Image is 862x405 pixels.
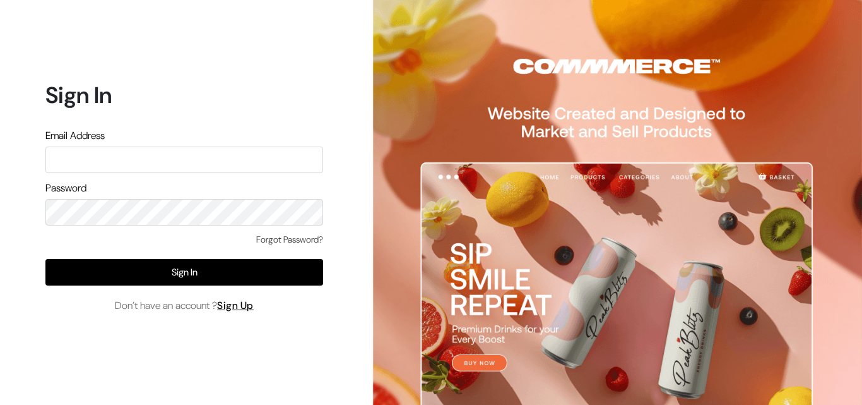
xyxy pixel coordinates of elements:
h1: Sign In [45,82,323,109]
button: Sign In [45,259,323,286]
span: Don’t have an account ? [115,298,254,313]
label: Password [45,181,86,196]
label: Email Address [45,128,105,143]
a: Sign Up [217,299,254,312]
a: Forgot Password? [256,233,323,246]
